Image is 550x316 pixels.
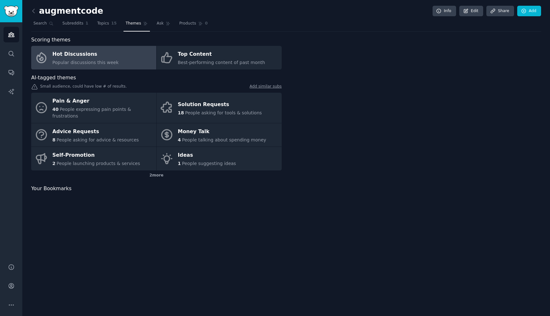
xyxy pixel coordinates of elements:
[53,107,59,112] span: 40
[86,21,88,26] span: 1
[95,18,119,32] a: Topics15
[31,185,72,193] span: Your Bookmarks
[111,21,117,26] span: 15
[57,161,140,166] span: People launching products & services
[4,6,18,17] img: GummySearch logo
[177,18,210,32] a: Products0
[154,18,173,32] a: Ask
[157,21,164,26] span: Ask
[31,36,70,44] span: Scoring themes
[178,49,265,60] div: Top Content
[53,49,119,60] div: Hot Discussions
[53,150,140,161] div: Self-Promotion
[157,46,282,69] a: Top ContentBest-performing content of past month
[60,18,90,32] a: Subreddits1
[33,21,47,26] span: Search
[433,6,456,17] a: Info
[250,84,282,90] a: Add similar subs
[31,123,156,147] a: Advice Requests8People asking for advice & resources
[97,21,109,26] span: Topics
[53,137,56,142] span: 8
[31,93,156,123] a: Pain & Anger40People expressing pain points & frustrations
[178,110,184,115] span: 18
[486,6,514,17] a: Share
[53,107,131,118] span: People expressing pain points & frustrations
[53,96,153,106] div: Pain & Anger
[31,6,103,16] h2: augmentcode
[205,21,208,26] span: 0
[126,21,141,26] span: Themes
[178,137,181,142] span: 4
[31,18,56,32] a: Search
[57,137,139,142] span: People asking for advice & resources
[53,126,139,137] div: Advice Requests
[53,60,119,65] span: Popular discussions this week
[31,84,282,90] div: Small audience, could have low # of results.
[178,161,181,166] span: 1
[179,21,196,26] span: Products
[459,6,483,17] a: Edit
[178,99,262,110] div: Solution Requests
[157,147,282,170] a: Ideas1People suggesting ideas
[157,123,282,147] a: Money Talk4People talking about spending money
[182,161,236,166] span: People suggesting ideas
[178,60,265,65] span: Best-performing content of past month
[157,93,282,123] a: Solution Requests18People asking for tools & solutions
[178,126,266,137] div: Money Talk
[123,18,150,32] a: Themes
[53,161,56,166] span: 2
[31,46,156,69] a: Hot DiscussionsPopular discussions this week
[185,110,262,115] span: People asking for tools & solutions
[182,137,266,142] span: People talking about spending money
[178,150,236,161] div: Ideas
[62,21,83,26] span: Subreddits
[31,147,156,170] a: Self-Promotion2People launching products & services
[31,74,76,82] span: AI-tagged themes
[517,6,541,17] a: Add
[31,170,282,181] div: 2 more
